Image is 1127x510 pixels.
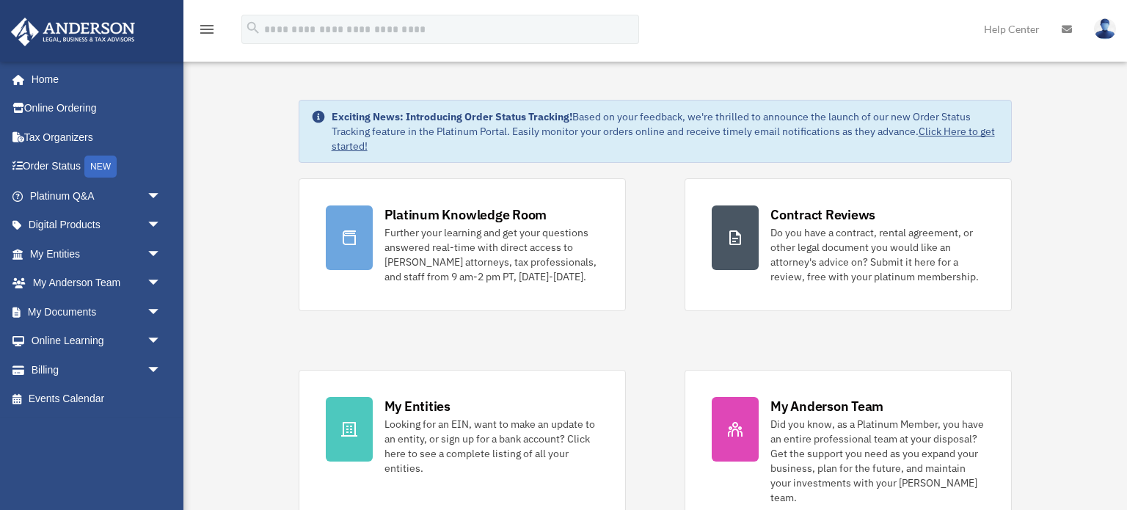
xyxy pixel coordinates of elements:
[10,355,183,385] a: Billingarrow_drop_down
[770,417,985,505] div: Did you know, as a Platinum Member, you have an entire professional team at your disposal? Get th...
[10,211,183,240] a: Digital Productsarrow_drop_down
[147,269,176,299] span: arrow_drop_down
[10,181,183,211] a: Platinum Q&Aarrow_drop_down
[685,178,1012,311] a: Contract Reviews Do you have a contract, rental agreement, or other legal document you would like...
[84,156,117,178] div: NEW
[10,152,183,182] a: Order StatusNEW
[10,297,183,327] a: My Documentsarrow_drop_down
[384,417,599,476] div: Looking for an EIN, want to make an update to an entity, or sign up for a bank account? Click her...
[770,225,985,284] div: Do you have a contract, rental agreement, or other legal document you would like an attorney's ad...
[1094,18,1116,40] img: User Pic
[770,397,883,415] div: My Anderson Team
[10,269,183,298] a: My Anderson Teamarrow_drop_down
[147,355,176,385] span: arrow_drop_down
[384,205,547,224] div: Platinum Knowledge Room
[147,181,176,211] span: arrow_drop_down
[147,327,176,357] span: arrow_drop_down
[332,125,995,153] a: Click Here to get started!
[7,18,139,46] img: Anderson Advisors Platinum Portal
[198,26,216,38] a: menu
[10,385,183,414] a: Events Calendar
[299,178,626,311] a: Platinum Knowledge Room Further your learning and get your questions answered real-time with dire...
[198,21,216,38] i: menu
[770,205,875,224] div: Contract Reviews
[147,239,176,269] span: arrow_drop_down
[10,65,176,94] a: Home
[332,109,1000,153] div: Based on your feedback, we're thrilled to announce the launch of our new Order Status Tracking fe...
[147,297,176,327] span: arrow_drop_down
[147,211,176,241] span: arrow_drop_down
[332,110,572,123] strong: Exciting News: Introducing Order Status Tracking!
[10,239,183,269] a: My Entitiesarrow_drop_down
[10,327,183,356] a: Online Learningarrow_drop_down
[384,397,451,415] div: My Entities
[384,225,599,284] div: Further your learning and get your questions answered real-time with direct access to [PERSON_NAM...
[10,94,183,123] a: Online Ordering
[245,20,261,36] i: search
[10,123,183,152] a: Tax Organizers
